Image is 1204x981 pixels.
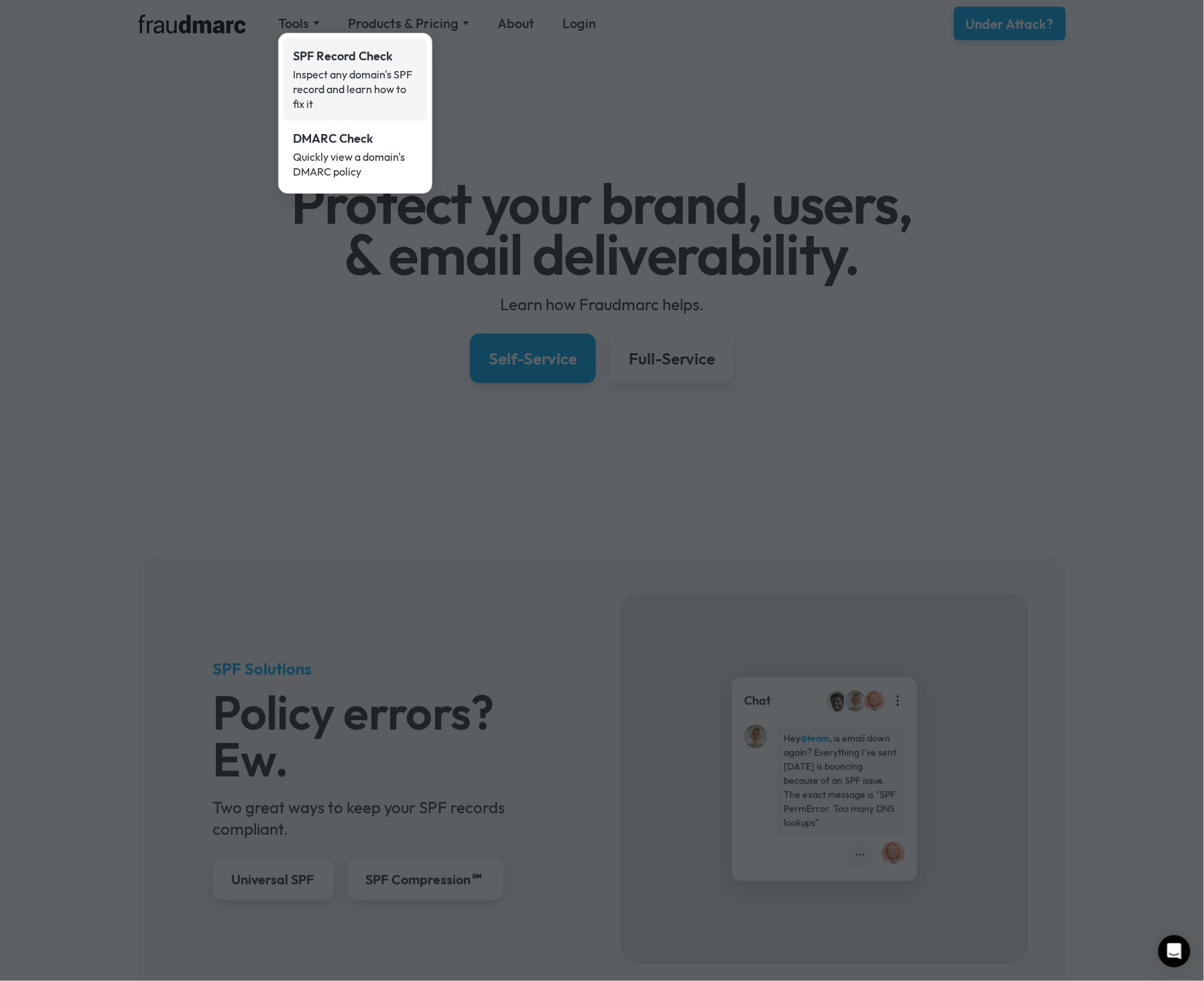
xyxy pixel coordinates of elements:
div: Open Intercom Messenger [1158,935,1191,968]
div: Inspect any domain's SPF record and learn how to fix it [293,67,418,111]
nav: Tools [278,33,432,194]
div: DMARC Check [293,130,418,147]
a: DMARC CheckQuickly view a domain's DMARC policy [284,121,427,188]
div: Quickly view a domain's DMARC policy [293,149,418,179]
div: SPF Record Check [293,48,418,65]
a: SPF Record CheckInspect any domain's SPF record and learn how to fix it [284,38,427,121]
